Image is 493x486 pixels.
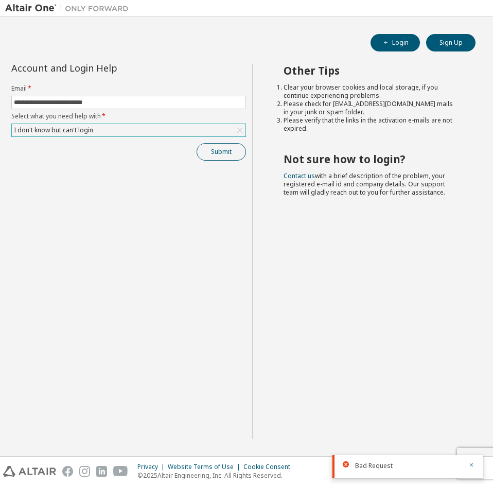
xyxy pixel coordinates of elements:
img: Altair One [5,3,134,13]
li: Please check for [EMAIL_ADDRESS][DOMAIN_NAME] mails in your junk or spam folder. [284,100,457,116]
div: I don't know but can't login [12,124,245,136]
li: Please verify that the links in the activation e-mails are not expired. [284,116,457,133]
img: altair_logo.svg [3,466,56,477]
a: Contact us [284,171,315,180]
img: instagram.svg [79,466,90,477]
label: Select what you need help with [11,112,246,120]
div: Website Terms of Use [168,463,243,471]
div: Privacy [137,463,168,471]
img: facebook.svg [62,466,73,477]
img: linkedin.svg [96,466,107,477]
div: I don't know but can't login [12,125,95,136]
h2: Other Tips [284,64,457,77]
label: Email [11,84,246,93]
div: Cookie Consent [243,463,296,471]
span: with a brief description of the problem, your registered e-mail id and company details. Our suppo... [284,171,445,197]
button: Login [371,34,420,51]
img: youtube.svg [113,466,128,477]
button: Sign Up [426,34,476,51]
p: © 2025 Altair Engineering, Inc. All Rights Reserved. [137,471,296,480]
div: Account and Login Help [11,64,199,72]
h2: Not sure how to login? [284,152,457,166]
span: Bad Request [355,462,393,470]
button: Submit [197,143,246,161]
li: Clear your browser cookies and local storage, if you continue experiencing problems. [284,83,457,100]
